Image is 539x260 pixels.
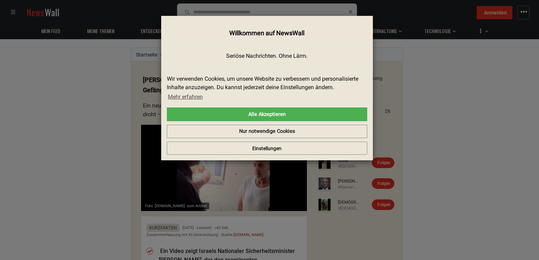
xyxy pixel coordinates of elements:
a: allow cookies [167,107,367,122]
span: Wir verwenden Cookies, um unsere Website zu verbessern und personalisierte Inhalte anzuzeigen. Du... [167,75,362,102]
p: Seriöse Nachrichten. Ohne Lärm. [167,52,367,60]
a: learn more about cookies [167,92,204,102]
div: cookieconsent [167,75,367,138]
button: Einstellungen [167,142,367,155]
h4: Willkommen auf NewsWall [167,29,367,38]
a: deny cookies [167,125,367,138]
